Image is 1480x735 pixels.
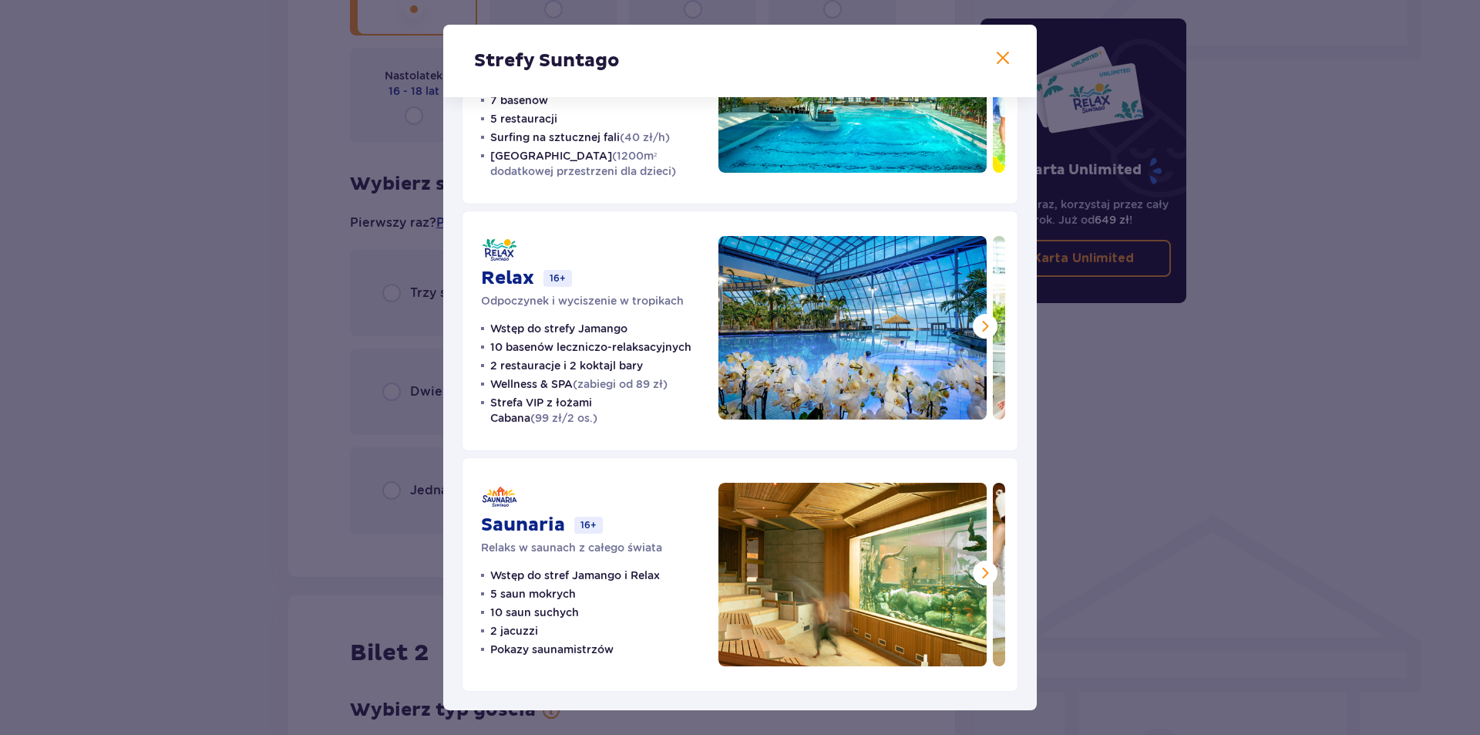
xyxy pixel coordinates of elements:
p: 10 basenów leczniczo-relaksacyjnych [490,339,691,355]
img: Relax [718,236,987,420]
p: [GEOGRAPHIC_DATA] [490,148,700,179]
img: Relax logo [481,236,518,264]
p: Odpoczynek i wyciszenie w tropikach [481,293,684,308]
p: Strefy Suntago [474,49,620,72]
img: Saunaria logo [481,483,518,511]
span: (40 zł/h) [620,131,670,143]
span: (99 zł/2 os.) [530,412,597,424]
p: 7 basenów [490,93,548,108]
p: 2 restauracje i 2 koktajl bary [490,358,643,373]
p: Wellness & SPA [490,376,668,392]
p: Wstęp do stref Jamango i Relax [490,568,660,583]
p: 16+ [574,517,603,534]
p: Surfing na sztucznej fali [490,130,670,145]
p: Wstęp do strefy Jamango [490,321,627,336]
p: Relaks w saunach z całego świata [481,540,662,555]
p: Relax [481,267,534,290]
img: Saunaria [718,483,987,666]
p: 5 restauracji [490,111,557,126]
p: Saunaria [481,514,565,537]
span: (zabiegi od 89 zł) [573,378,668,390]
p: 16+ [543,270,572,287]
p: Strefa VIP z łożami Cabana [490,395,700,426]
